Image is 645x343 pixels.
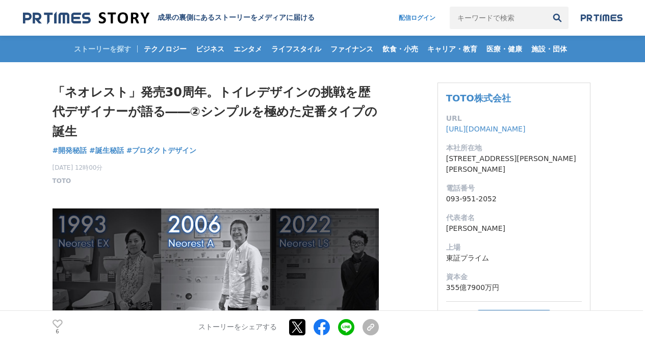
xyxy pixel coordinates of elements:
span: 飲食・小売 [378,44,422,54]
img: prtimes [581,14,623,22]
p: 6 [53,329,63,334]
a: TOTO [53,176,71,186]
a: ビジネス [192,36,228,62]
h1: 「ネオレスト」発売30周年。トイレデザインの挑戦を歴代デザイナーが語る――②シンプルを極めた定番タイプの誕生 [53,83,379,141]
span: キャリア・教育 [423,44,481,54]
a: ライフスタイル [267,36,325,62]
a: 配信ログイン [389,7,446,29]
a: #プロダクトデザイン [126,145,197,156]
a: ファイナンス [326,36,377,62]
span: 医療・健康 [482,44,526,54]
img: 成果の裏側にあるストーリーをメディアに届ける [23,11,149,25]
span: ファイナンス [326,44,377,54]
span: ビジネス [192,44,228,54]
a: 飲食・小売 [378,36,422,62]
button: 検索 [546,7,569,29]
h2: 成果の裏側にあるストーリーをメディアに届ける [158,13,315,22]
span: ライフスタイル [267,44,325,54]
span: #プロダクトデザイン [126,146,197,155]
dd: [STREET_ADDRESS][PERSON_NAME][PERSON_NAME] [446,153,582,175]
a: 成果の裏側にあるストーリーをメディアに届ける 成果の裏側にあるストーリーをメディアに届ける [23,11,315,25]
dt: 上場 [446,242,582,253]
dd: 東証プライム [446,253,582,263]
span: #誕生秘話 [89,146,124,155]
a: 施設・団体 [527,36,571,62]
a: エンタメ [229,36,266,62]
span: 施設・団体 [527,44,571,54]
p: ストーリーをシェアする [198,323,277,332]
dt: 電話番号 [446,183,582,194]
dd: 355億7900万円 [446,282,582,293]
a: キャリア・教育 [423,36,481,62]
dt: 本社所在地 [446,143,582,153]
a: テクノロジー [140,36,191,62]
a: [URL][DOMAIN_NAME] [446,125,526,133]
a: #誕生秘話 [89,145,124,156]
a: #開発秘話 [53,145,87,156]
button: フォロー [477,310,551,329]
input: キーワードで検索 [450,7,546,29]
a: 医療・健康 [482,36,526,62]
dt: 資本金 [446,272,582,282]
a: TOTO株式会社 [446,93,511,103]
span: エンタメ [229,44,266,54]
span: #開発秘話 [53,146,87,155]
dd: 093-951-2052 [446,194,582,204]
dt: 代表者名 [446,213,582,223]
dt: URL [446,113,582,124]
dd: [PERSON_NAME] [446,223,582,234]
span: [DATE] 12時00分 [53,163,103,172]
span: テクノロジー [140,44,191,54]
